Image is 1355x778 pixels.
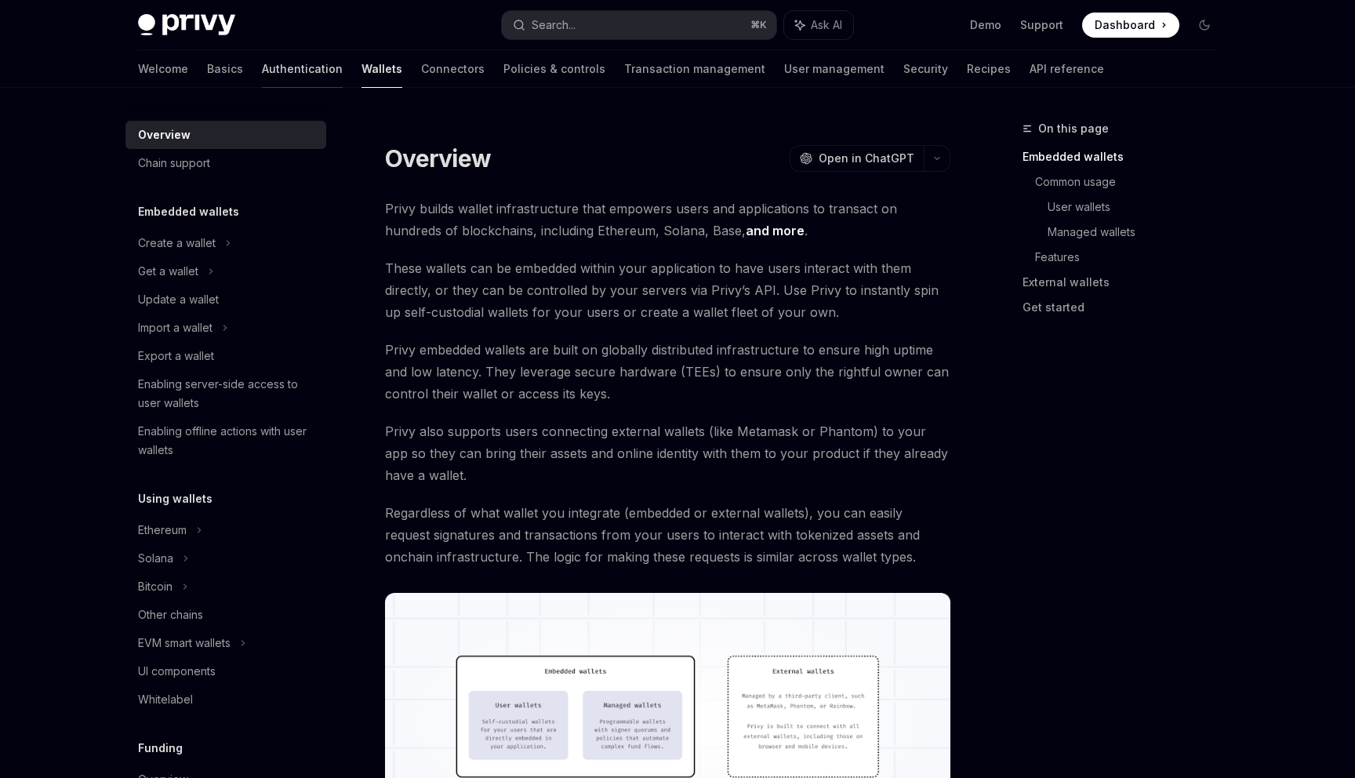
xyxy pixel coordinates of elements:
h1: Overview [385,144,491,173]
span: On this page [1038,119,1109,138]
a: Dashboard [1082,13,1179,38]
a: Export a wallet [125,342,326,370]
a: Recipes [967,50,1011,88]
a: Welcome [138,50,188,88]
div: Get a wallet [138,262,198,281]
a: Enabling server-side access to user wallets [125,370,326,417]
a: Basics [207,50,243,88]
a: Authentication [262,50,343,88]
span: Privy builds wallet infrastructure that empowers users and applications to transact on hundreds o... [385,198,950,242]
a: Connectors [421,50,485,88]
span: Privy also supports users connecting external wallets (like Metamask or Phantom) to your app so t... [385,420,950,486]
div: Solana [138,549,173,568]
a: and more [746,223,805,239]
span: Privy embedded wallets are built on globally distributed infrastructure to ensure high uptime and... [385,339,950,405]
a: Features [1035,245,1230,270]
div: Update a wallet [138,290,219,309]
h5: Funding [138,739,183,758]
a: API reference [1030,50,1104,88]
div: Other chains [138,605,203,624]
div: EVM smart wallets [138,634,231,653]
button: Toggle dark mode [1192,13,1217,38]
button: Search...⌘K [502,11,776,39]
span: Open in ChatGPT [819,151,914,166]
a: UI components [125,657,326,685]
a: User wallets [1048,194,1230,220]
a: Managed wallets [1048,220,1230,245]
span: Regardless of what wallet you integrate (embedded or external wallets), you can easily request si... [385,502,950,568]
a: Get started [1023,295,1230,320]
a: Embedded wallets [1023,144,1230,169]
div: Whitelabel [138,690,193,709]
span: ⌘ K [750,19,767,31]
div: UI components [138,662,216,681]
a: Security [903,50,948,88]
div: Bitcoin [138,577,173,596]
a: Wallets [361,50,402,88]
span: These wallets can be embedded within your application to have users interact with them directly, ... [385,257,950,323]
h5: Embedded wallets [138,202,239,221]
a: Other chains [125,601,326,629]
span: Ask AI [811,17,842,33]
a: Demo [970,17,1001,33]
a: Support [1020,17,1063,33]
div: Import a wallet [138,318,213,337]
img: dark logo [138,14,235,36]
div: Export a wallet [138,347,214,365]
a: Whitelabel [125,685,326,714]
a: Chain support [125,149,326,177]
button: Ask AI [784,11,853,39]
h5: Using wallets [138,489,213,508]
a: Transaction management [624,50,765,88]
button: Open in ChatGPT [790,145,924,172]
span: Dashboard [1095,17,1155,33]
div: Chain support [138,154,210,173]
div: Overview [138,125,191,144]
div: Enabling offline actions with user wallets [138,422,317,460]
a: External wallets [1023,270,1230,295]
a: Enabling offline actions with user wallets [125,417,326,464]
a: Policies & controls [503,50,605,88]
a: Overview [125,121,326,149]
div: Enabling server-side access to user wallets [138,375,317,413]
div: Create a wallet [138,234,216,253]
a: Common usage [1035,169,1230,194]
a: Update a wallet [125,285,326,314]
div: Ethereum [138,521,187,540]
a: User management [784,50,885,88]
div: Search... [532,16,576,35]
